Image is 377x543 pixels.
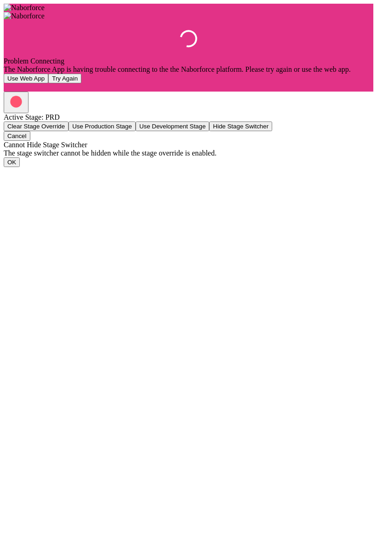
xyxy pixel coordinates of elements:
[4,57,373,65] div: Problem Connecting
[48,74,81,83] button: Try Again
[4,12,45,20] img: Naborforce
[4,113,373,121] div: Active Stage: PRD
[4,157,20,167] button: OK
[4,74,48,83] button: Use Web App
[209,121,272,131] button: Hide Stage Switcher
[4,121,69,131] button: Clear Stage Override
[4,65,373,74] div: The Naborforce App is having trouble connecting to the the Naborforce platform. Please try again ...
[4,149,373,157] div: The stage switcher cannot be hidden while the stage override is enabled.
[136,121,209,131] button: Use Development Stage
[4,4,45,12] img: Naborforce
[4,141,373,149] div: Cannot Hide Stage Switcher
[69,121,136,131] button: Use Production Stage
[4,131,30,141] button: Cancel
